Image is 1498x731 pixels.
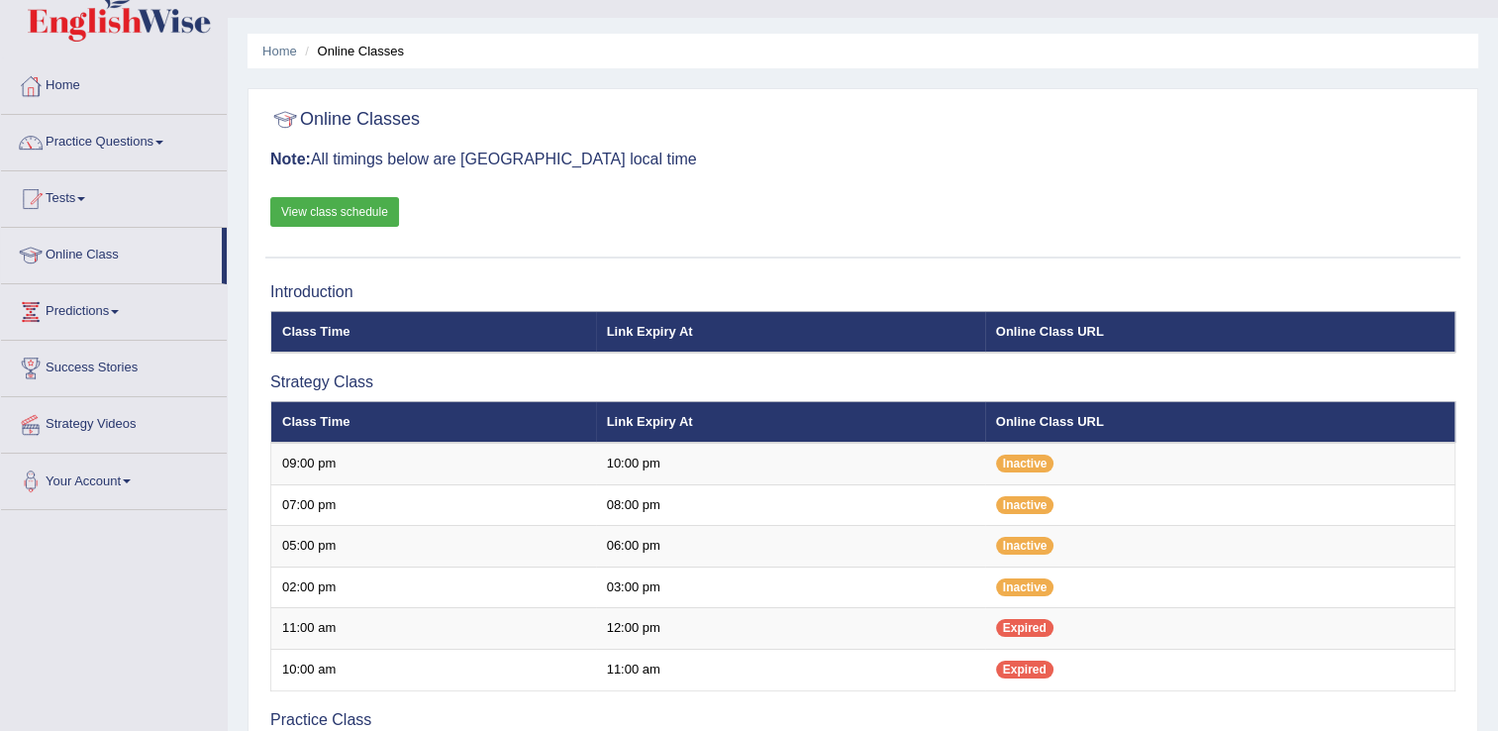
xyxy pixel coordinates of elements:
[596,650,985,691] td: 11:00 am
[270,711,1455,729] h3: Practice Class
[270,197,399,227] a: View class schedule
[271,443,596,484] td: 09:00 pm
[271,526,596,568] td: 05:00 pm
[270,283,1455,301] h3: Introduction
[996,455,1054,472] span: Inactive
[271,608,596,650] td: 11:00 am
[262,44,297,58] a: Home
[985,401,1455,443] th: Online Class URL
[996,496,1054,514] span: Inactive
[596,608,985,650] td: 12:00 pm
[996,578,1054,596] span: Inactive
[596,443,985,484] td: 10:00 pm
[1,341,227,390] a: Success Stories
[1,58,227,108] a: Home
[1,454,227,503] a: Your Account
[271,484,596,526] td: 07:00 pm
[270,151,311,167] b: Note:
[271,311,596,353] th: Class Time
[1,228,222,277] a: Online Class
[1,115,227,164] a: Practice Questions
[596,484,985,526] td: 08:00 pm
[596,526,985,568] td: 06:00 pm
[271,401,596,443] th: Class Time
[985,311,1455,353] th: Online Class URL
[1,171,227,221] a: Tests
[270,105,420,135] h2: Online Classes
[271,650,596,691] td: 10:00 am
[1,397,227,447] a: Strategy Videos
[270,373,1455,391] h3: Strategy Class
[271,567,596,608] td: 02:00 pm
[996,661,1053,679] span: Expired
[996,619,1053,637] span: Expired
[596,311,985,353] th: Link Expiry At
[996,537,1054,555] span: Inactive
[1,284,227,334] a: Predictions
[300,42,404,60] li: Online Classes
[596,567,985,608] td: 03:00 pm
[596,401,985,443] th: Link Expiry At
[270,151,1455,168] h3: All timings below are [GEOGRAPHIC_DATA] local time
